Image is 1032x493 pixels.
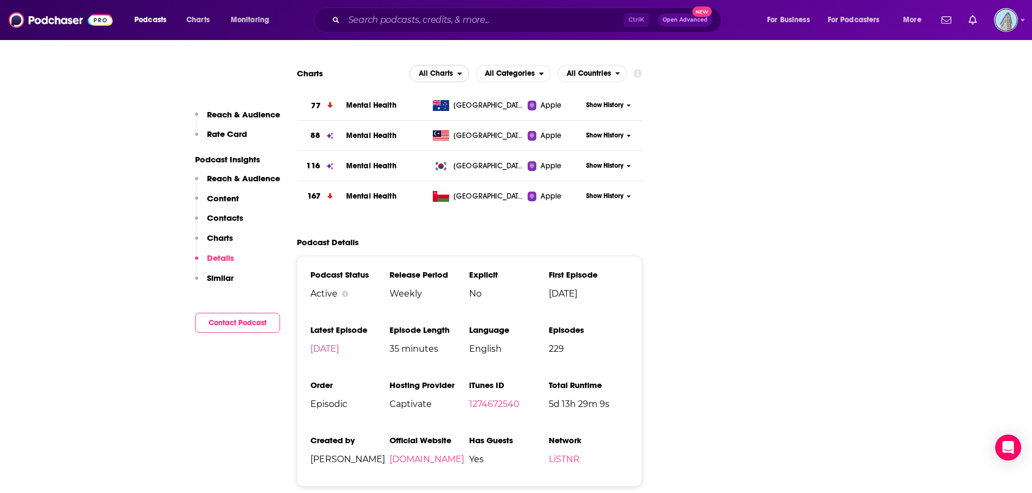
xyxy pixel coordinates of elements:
h3: 116 [306,160,320,172]
span: Show History [586,192,624,201]
span: English [469,344,549,354]
span: No [469,288,549,299]
a: Mental Health [346,101,397,110]
p: Podcast Insights [195,154,280,165]
button: open menu [821,11,895,29]
span: Open Advanced [663,17,708,23]
span: Apple [541,100,561,111]
span: Weekly [390,288,469,299]
a: Apple [528,191,582,202]
a: [DOMAIN_NAME] [390,454,464,464]
span: Apple [541,130,561,141]
span: Captivate [390,399,469,409]
span: Malaysia [453,130,524,141]
span: Monitoring [231,12,269,28]
button: Content [195,193,239,213]
button: Show History [582,161,634,170]
p: Similar [207,273,233,283]
span: Podcasts [134,12,166,28]
p: Content [207,193,239,203]
span: 35 minutes [390,344,469,354]
span: Charts [186,12,210,28]
h3: Created by [310,435,390,445]
p: Reach & Audience [207,109,280,120]
span: Logged in as FlatironBooks [994,8,1018,32]
button: Contact Podcast [195,313,280,333]
h2: Countries [557,65,627,82]
h3: 167 [307,190,321,202]
a: [GEOGRAPHIC_DATA] [429,100,528,111]
img: User Profile [994,8,1018,32]
button: Show History [582,101,634,110]
h3: Release Period [390,269,469,280]
button: Show History [582,131,634,140]
h3: Official Website [390,435,469,445]
a: 116 [297,151,346,181]
h3: Network [549,435,628,445]
button: open menu [557,65,627,82]
button: open menu [760,11,823,29]
a: Apple [528,100,582,111]
button: Show History [582,192,634,201]
button: open menu [410,65,469,82]
p: Contacts [207,213,243,223]
a: 77 [297,91,346,121]
a: Mental Health [346,161,397,170]
span: 5d 13h 29m 9s [549,399,628,409]
span: Episodic [310,399,390,409]
h2: Platforms [410,65,469,82]
span: Yes [469,454,549,464]
button: Contacts [195,213,243,233]
a: Show notifications dropdown [964,11,981,29]
a: [GEOGRAPHIC_DATA], Republic of [429,161,528,172]
p: Details [207,253,234,263]
span: [PERSON_NAME] [310,454,390,464]
h2: Podcast Details [297,237,359,247]
a: Mental Health [346,192,397,201]
h3: Episodes [549,325,628,335]
span: Mental Health [346,131,397,140]
button: Reach & Audience [195,173,280,193]
button: Show profile menu [994,8,1018,32]
input: Search podcasts, credits, & more... [344,11,624,29]
a: [DATE] [310,344,339,354]
h3: Order [310,380,390,390]
button: Details [195,253,234,273]
a: [GEOGRAPHIC_DATA] [429,191,528,202]
span: Korea, Republic of [453,161,524,172]
span: 229 [549,344,628,354]
h2: Categories [476,65,551,82]
p: Reach & Audience [207,173,280,183]
span: New [692,6,712,17]
a: 1274672540 [469,399,520,409]
p: Charts [207,233,233,243]
span: Ctrl K [624,13,649,27]
button: open menu [223,11,283,29]
h3: iTunes ID [469,380,549,390]
button: Open AdvancedNew [658,14,712,27]
div: Open Intercom Messenger [995,435,1021,461]
button: Rate Card [195,129,247,149]
span: For Business [767,12,810,28]
h3: Episode Length [390,325,469,335]
div: Active [310,288,390,299]
a: Apple [528,161,582,172]
a: 167 [297,181,346,211]
h3: Podcast Status [310,269,390,280]
h2: Charts [297,68,323,78]
span: All Countries [567,70,611,77]
h3: Has Guests [469,435,549,445]
a: LiSTNR [549,454,580,464]
span: Apple [541,191,561,202]
h3: Explicit [469,269,549,280]
a: [GEOGRAPHIC_DATA] [429,130,528,141]
span: Show History [586,101,624,110]
h3: Language [469,325,549,335]
a: 88 [297,121,346,150]
img: Podchaser - Follow, Share and Rate Podcasts [9,10,113,30]
button: Charts [195,233,233,253]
